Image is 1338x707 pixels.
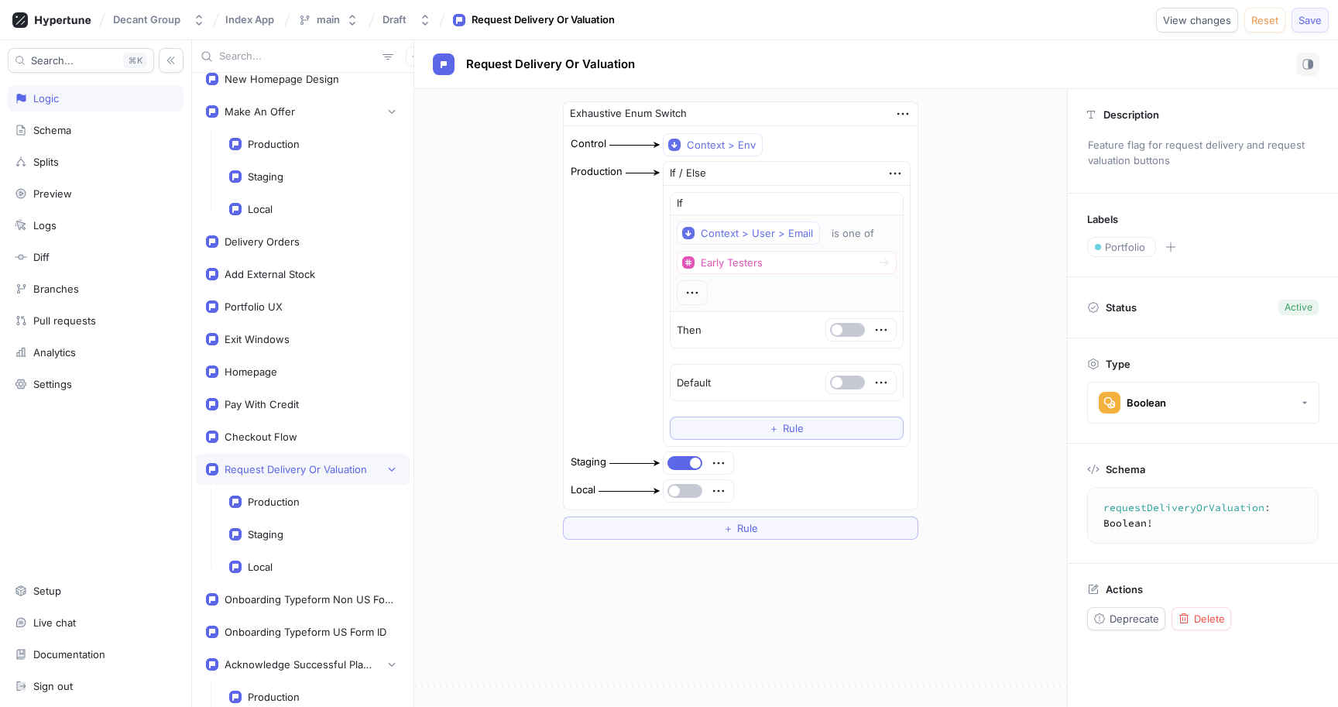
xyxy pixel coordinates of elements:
[33,156,59,168] div: Splits
[723,523,733,533] span: ＋
[8,641,184,668] a: Documentation
[219,49,376,64] input: Search...
[825,221,897,245] button: is one of
[677,221,820,245] button: Context > User > Email
[1194,614,1225,623] span: Delete
[33,585,61,597] div: Setup
[33,92,59,105] div: Logic
[1106,358,1130,370] p: Type
[292,7,365,33] button: main
[1163,15,1231,25] span: View changes
[33,219,57,232] div: Logs
[225,463,367,475] div: Request Delivery Or Valuation
[225,300,283,313] div: Portfolio UX
[248,203,273,215] div: Local
[225,593,393,606] div: Onboarding Typeform Non US Form ID
[1251,15,1278,25] span: Reset
[1292,8,1329,33] button: Save
[8,48,154,73] button: Search...K
[1087,607,1165,630] button: Deprecate
[33,680,73,692] div: Sign out
[1106,583,1143,595] p: Actions
[677,251,897,274] button: Early Testers
[248,691,300,703] div: Production
[737,523,758,533] span: Rule
[33,314,96,327] div: Pull requests
[466,58,635,70] span: Request Delivery Or Valuation
[687,139,756,152] div: Context > Env
[571,136,606,152] div: Control
[33,251,50,263] div: Diff
[563,517,918,540] button: ＋Rule
[113,13,180,26] div: Decant Group
[570,106,687,122] div: Exhaustive Enum Switch
[832,227,874,240] div: is one of
[33,648,105,661] div: Documentation
[225,626,386,638] div: Onboarding Typeform US Form ID
[33,346,76,359] div: Analytics
[33,187,72,200] div: Preview
[1087,213,1118,225] p: Labels
[1110,614,1159,623] span: Deprecate
[248,561,273,573] div: Local
[33,124,71,136] div: Schema
[225,268,315,280] div: Add External Stock
[472,12,615,28] div: Request Delivery Or Valuation
[225,366,277,378] div: Homepage
[248,528,283,541] div: Staging
[33,616,76,629] div: Live chat
[701,256,763,269] div: Early Testers
[1244,8,1285,33] button: Reset
[225,333,290,345] div: Exit Windows
[225,105,295,118] div: Make An Offer
[33,378,72,390] div: Settings
[571,164,623,180] div: Production
[225,73,339,85] div: New Homepage Design
[670,417,904,440] button: ＋Rule
[670,166,706,181] div: If / Else
[1103,108,1159,121] p: Description
[123,53,147,68] div: K
[1299,15,1322,25] span: Save
[1087,382,1319,424] button: Boolean
[31,56,74,65] span: Search...
[225,398,299,410] div: Pay With Credit
[383,13,407,26] div: Draft
[225,14,274,25] span: Index App
[677,196,683,211] p: If
[1106,297,1137,318] p: Status
[571,482,595,498] div: Local
[225,431,297,443] div: Checkout Flow
[571,455,606,470] div: Staging
[663,133,763,156] button: Context > Env
[1127,396,1166,410] div: Boolean
[1094,494,1331,537] textarea: requestDeliveryOrValuation: Boolean!
[1285,300,1312,314] div: Active
[1081,132,1325,173] p: Feature flag for request delivery and request valuation buttons
[701,227,813,240] div: Context > User > Email
[1172,607,1231,630] button: Delete
[677,376,711,391] p: Default
[677,323,702,338] p: Then
[225,658,372,671] div: Acknowledge Successful Plaid Payment
[1105,242,1145,252] span: Portfolio
[376,7,437,33] button: Draft
[1156,8,1238,33] button: View changes
[317,13,340,26] div: main
[783,424,804,433] span: Rule
[248,496,300,508] div: Production
[769,424,779,433] span: ＋
[248,170,283,183] div: Staging
[1087,237,1156,257] button: Portfolio
[225,235,300,248] div: Delivery Orders
[248,138,300,150] div: Production
[1106,463,1145,475] p: Schema
[33,283,79,295] div: Branches
[107,7,211,33] button: Decant Group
